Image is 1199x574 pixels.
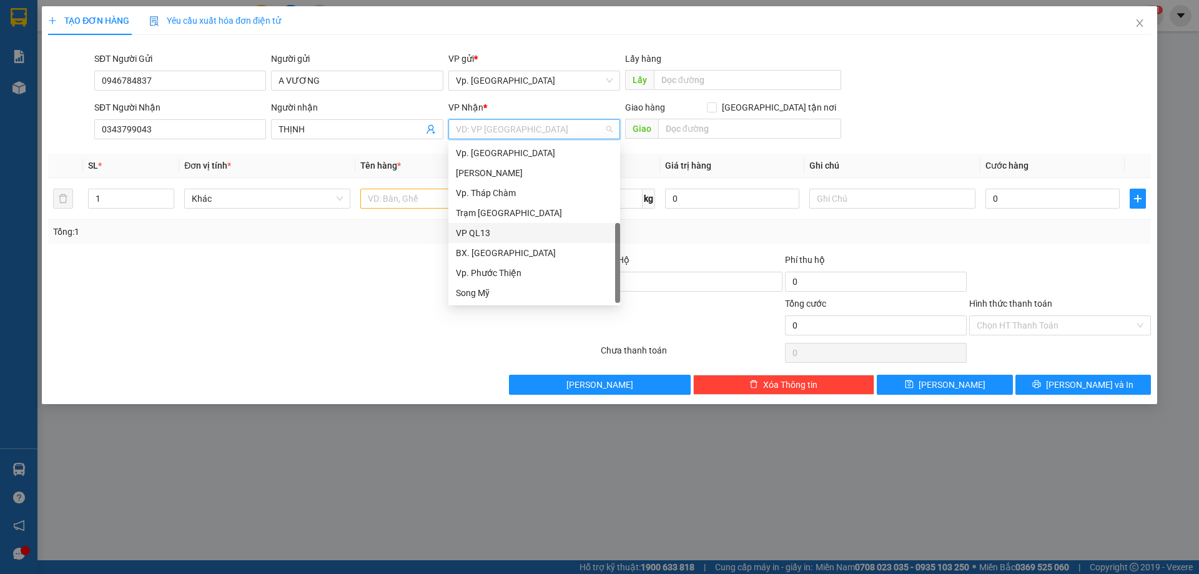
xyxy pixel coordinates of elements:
span: Cước hàng [985,161,1029,171]
div: Tổng: 1 [53,225,463,239]
div: Vp. Đà Lạt [448,143,620,163]
span: Xóa Thông tin [763,378,817,392]
span: Giá trị hàng [665,161,711,171]
div: Vp. [GEOGRAPHIC_DATA] [456,146,613,160]
span: Giao hàng [625,102,665,112]
span: SL [88,161,98,171]
div: Phí thu hộ [785,253,967,272]
div: Trạm Ninh Hải [448,203,620,223]
div: Vp. Phước Thiện [448,263,620,283]
div: Người nhận [271,101,443,114]
span: plus [1130,194,1145,204]
div: VP gửi [448,52,620,66]
span: VP Nhận [448,102,483,112]
span: Yêu cầu xuất hóa đơn điện tử [149,16,281,26]
span: plus [48,16,57,25]
span: Lấy hàng [625,54,661,64]
button: deleteXóa Thông tin [693,375,875,395]
span: Thu Hộ [601,255,629,265]
span: save [905,380,914,390]
span: Tên hàng [360,161,401,171]
input: Ghi Chú [809,189,975,209]
input: Dọc đường [654,70,841,90]
div: Song Mỹ [448,283,620,303]
span: user-add [426,124,436,134]
span: Vp. Phan Rang [456,71,613,90]
div: Chưa thanh toán [599,344,784,365]
span: Khác [192,189,343,208]
span: [PERSON_NAME] [566,378,633,392]
div: Vp. Tháp Chàm [448,183,620,203]
span: Đơn vị tính [184,161,231,171]
input: Dọc đường [658,119,841,139]
div: BX. [GEOGRAPHIC_DATA] [456,246,613,260]
div: Vp. Phước Thiện [456,266,613,280]
div: VP QL13 [448,223,620,243]
button: Close [1122,6,1157,41]
span: Giao [625,119,658,139]
button: plus [1130,189,1146,209]
div: Trạm [GEOGRAPHIC_DATA] [456,206,613,220]
div: Song Mỹ [456,286,613,300]
button: save[PERSON_NAME] [877,375,1012,395]
div: Vp. Tháp Chàm [456,186,613,200]
button: delete [53,189,73,209]
button: printer[PERSON_NAME] và In [1015,375,1151,395]
img: icon [149,16,159,26]
span: [PERSON_NAME] và In [1046,378,1133,392]
label: Hình thức thanh toán [969,299,1052,309]
span: kg [643,189,655,209]
span: TẠO ĐƠN HÀNG [48,16,129,26]
div: Người gửi [271,52,443,66]
span: [PERSON_NAME] [919,378,985,392]
div: An Dương Vương [448,163,620,183]
th: Ghi chú [804,154,980,178]
div: [PERSON_NAME] [456,166,613,180]
input: VD: Bàn, Ghế [360,189,526,209]
div: SĐT Người Nhận [94,101,266,114]
span: Lấy [625,70,654,90]
span: printer [1032,380,1041,390]
span: [GEOGRAPHIC_DATA] tận nơi [717,101,841,114]
span: close [1135,18,1145,28]
div: SĐT Người Gửi [94,52,266,66]
button: [PERSON_NAME] [509,375,691,395]
div: VP QL13 [456,226,613,240]
input: 0 [665,189,799,209]
span: Tổng cước [785,299,826,309]
span: delete [749,380,758,390]
div: BX. Ninh Sơn [448,243,620,263]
